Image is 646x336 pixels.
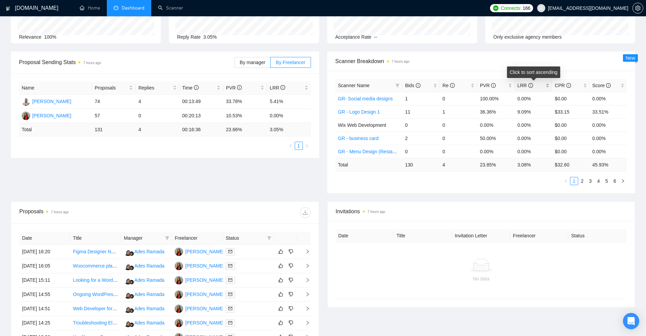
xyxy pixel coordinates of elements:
[477,145,514,158] td: 0.00%
[124,304,132,313] img: AR
[92,81,136,95] th: Proposals
[194,85,199,90] span: info-circle
[621,179,625,183] span: right
[402,105,439,118] td: 11
[19,232,70,245] th: Date
[175,291,224,297] a: KA[PERSON_NAME]
[632,3,643,14] button: setting
[124,276,132,284] img: AR
[124,248,132,256] img: AR
[19,58,234,66] span: Proposal Sending Stats
[289,306,293,311] span: dislike
[95,84,128,92] span: Proposals
[578,177,586,185] li: 2
[552,132,589,145] td: $0.00
[226,234,264,242] span: Status
[611,177,619,185] li: 6
[134,319,164,327] div: Ades Ramada
[626,55,635,61] span: New
[539,6,544,11] span: user
[19,245,70,259] td: [DATE] 16:20
[402,145,439,158] td: 0
[19,302,70,316] td: [DATE] 14:51
[175,248,183,256] img: KA
[175,262,183,270] img: KA
[633,5,643,11] span: setting
[172,232,223,245] th: Freelancer
[289,263,293,269] span: dislike
[276,60,305,65] span: By Freelancer
[300,278,310,282] span: right
[228,264,232,268] span: mail
[228,278,232,282] span: mail
[270,85,285,91] span: LRR
[19,259,70,273] td: [DATE] 16:05
[287,142,295,150] button: left
[590,158,627,171] td: 45.93 %
[129,265,134,270] img: gigradar-bm.png
[22,112,30,120] img: KA
[92,95,136,109] td: 74
[129,251,134,256] img: gigradar-bm.png
[566,83,571,88] span: info-circle
[185,276,224,284] div: [PERSON_NAME]
[32,98,71,105] div: [PERSON_NAME]
[124,277,164,282] a: ARAdes Ramada
[528,83,533,88] span: info-circle
[338,136,379,141] a: GR - business card
[226,85,242,91] span: PVR
[515,132,552,145] td: 0.00%
[237,85,242,90] span: info-circle
[287,276,295,284] button: dislike
[287,142,295,150] li: Previous Page
[129,280,134,284] img: gigradar-bm.png
[70,259,121,273] td: Woocommerce place apple pay button at bottom of checkout, and force to fill required checkout fields
[280,85,285,90] span: info-circle
[552,118,589,132] td: $0.00
[92,123,136,136] td: 131
[440,158,477,171] td: 4
[402,158,439,171] td: 130
[22,98,71,104] a: AA[PERSON_NAME]
[295,142,302,150] a: 1
[289,249,293,254] span: dislike
[122,5,144,11] span: Dashboard
[277,304,285,313] button: like
[440,145,477,158] td: 0
[267,109,311,123] td: 0.00%
[175,319,183,327] img: KA
[562,177,570,185] button: left
[185,248,224,255] div: [PERSON_NAME]
[374,34,377,40] span: --
[606,83,611,88] span: info-circle
[19,81,92,95] th: Name
[477,105,514,118] td: 36.36%
[175,276,183,284] img: KA
[228,250,232,254] span: mail
[405,83,420,88] span: Bids
[175,249,224,254] a: KA[PERSON_NAME]
[158,5,183,11] a: searchScanner
[552,105,589,118] td: $33.15
[336,229,394,242] th: Date
[164,233,171,243] span: filter
[129,308,134,313] img: gigradar-bm.png
[73,249,219,254] a: Figma Designer Needed to Redesign Windows App into macOS Style
[179,95,223,109] td: 00:13:49
[73,292,217,297] a: Ongoing WordPress Website Support & Development (Agency Only)
[477,118,514,132] td: 0.00%
[515,145,552,158] td: 0.00%
[73,306,159,311] a: Web Developer for Website Maintenance
[368,210,386,214] time: 7 hours ago
[165,236,169,240] span: filter
[570,177,578,185] li: 1
[73,320,136,325] a: Troubleshooting Elasticsearch
[223,109,267,123] td: 10.53%
[338,149,418,154] a: GR - Menu Design (Restaurant, Café)
[92,109,136,123] td: 57
[440,118,477,132] td: 0
[300,210,310,215] span: download
[402,92,439,105] td: 1
[402,132,439,145] td: 2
